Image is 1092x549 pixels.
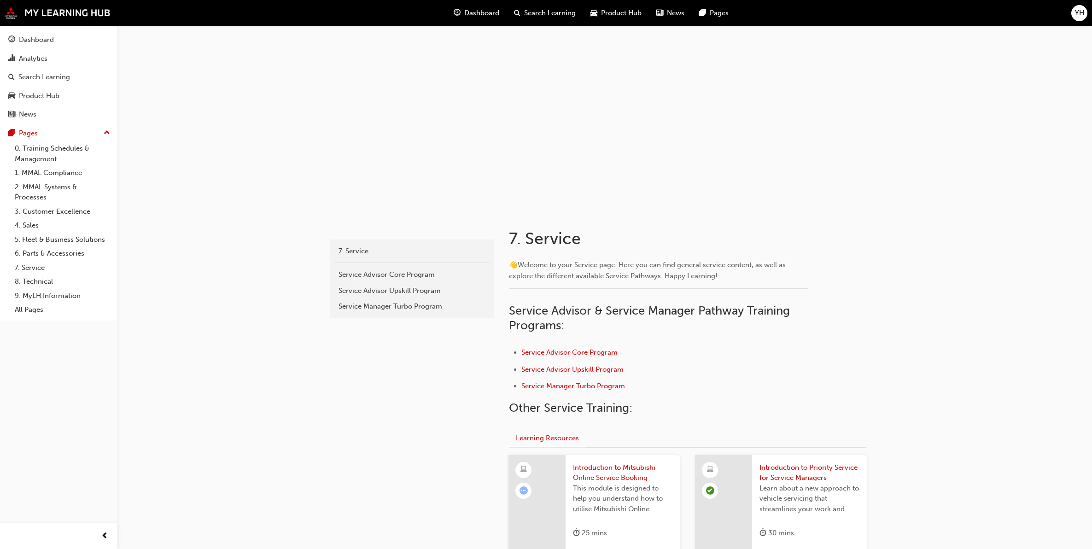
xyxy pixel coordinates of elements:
span: prev-icon [101,531,108,542]
a: Product Hub [4,88,114,105]
a: 1. MMAL Compliance [11,166,114,180]
a: car-iconProduct Hub [583,4,649,23]
div: 7. Service [339,246,486,257]
h1: 7. Service [509,228,811,249]
span: duration-icon [573,527,580,539]
a: 5. Fleet & Business Solutions [11,233,114,247]
span: duration-icon [759,527,766,539]
div: Service Advisor Core Program [339,269,486,280]
a: 7. Service [334,243,491,259]
a: 3. Customer Excellence [11,204,114,219]
div: 25 mins [573,527,607,539]
a: Service Advisor Core Program [521,348,618,356]
a: Service Advisor Upskill Program [334,283,491,299]
a: All Pages [11,303,114,317]
span: Dashboard [464,8,499,18]
button: Pages [4,125,114,142]
span: search-icon [8,73,15,82]
span: pages-icon [8,129,15,138]
div: Product Hub [19,91,59,101]
span: Product Hub [601,8,642,18]
div: Service Manager Turbo Program [339,301,486,312]
span: learningRecordVerb_ATTEMPT-icon [520,486,528,495]
span: car-icon [8,92,15,100]
a: Service Advisor Upskill Program [521,365,624,374]
a: 0. Training Schedules & Management [11,141,114,166]
span: Learn about a new approach to vehicle servicing that streamlines your work and provides a quicker... [759,483,859,514]
button: DashboardAnalyticsSearch LearningProduct HubNews [4,29,114,125]
span: car-icon [590,7,597,19]
a: 8. Technical [11,274,114,289]
span: Introduction to Priority Service for Service Managers [759,462,859,483]
a: 2. MMAL Systems & Processes [11,180,114,204]
button: YH [1071,5,1087,21]
a: search-iconSearch Learning [507,4,583,23]
a: Service Manager Turbo Program [521,382,625,390]
div: Search Learning [18,72,70,82]
span: up-icon [104,127,110,139]
span: guage-icon [454,7,461,19]
a: 7. Service [11,261,114,275]
span: news-icon [656,7,663,19]
div: News [19,109,36,120]
div: 30 mins [759,527,794,539]
a: Service Manager Turbo Program [334,298,491,315]
span: Introduction to Mitsubishi Online Service Booking [573,462,673,483]
span: pages-icon [699,7,706,19]
span: Service Advisor & Service Manager Pathway Training Programs: [509,304,793,333]
span: This module is designed to help you understand how to utilise Mitsubishi Online Service Booking i... [573,483,673,514]
span: 👋 [509,261,518,269]
a: Dashboard [4,31,114,48]
a: 9. MyLH Information [11,289,114,303]
a: Service Advisor Core Program [334,267,491,283]
a: guage-iconDashboard [446,4,507,23]
a: News [4,106,114,123]
span: Search Learning [524,8,576,18]
button: Learning Resources [509,429,586,447]
span: chart-icon [8,55,15,63]
span: Welcome to your Service page. Here you can find general service content, as well as explore the d... [509,261,788,280]
span: guage-icon [8,36,15,44]
a: news-iconNews [649,4,692,23]
div: Service Advisor Upskill Program [339,286,486,296]
span: YH [1075,8,1084,18]
a: Analytics [4,50,114,67]
span: search-icon [514,7,520,19]
span: Pages [710,8,729,18]
span: learningRecordVerb_PASS-icon [706,486,714,495]
span: Other Service Training: [509,401,632,415]
span: news-icon [8,111,15,119]
div: Analytics [19,53,47,64]
a: 4. Sales [11,218,114,233]
div: Pages [19,128,38,139]
div: Dashboard [19,35,54,45]
img: mmal [5,7,111,19]
a: 6. Parts & Accessories [11,246,114,261]
span: learningResourceType_ELEARNING-icon [707,464,713,476]
a: pages-iconPages [692,4,736,23]
span: News [667,8,684,18]
a: Search Learning [4,69,114,86]
span: learningResourceType_ELEARNING-icon [520,464,527,476]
